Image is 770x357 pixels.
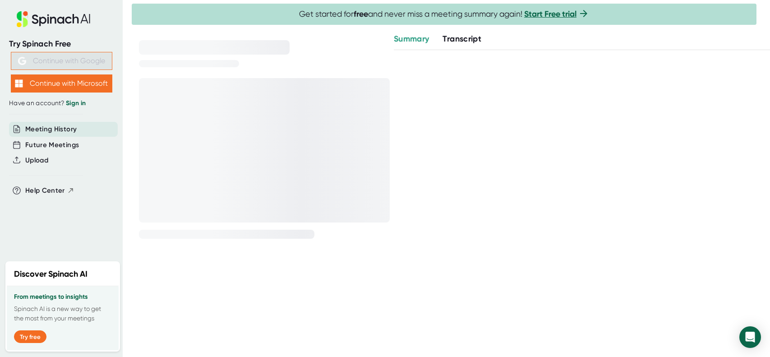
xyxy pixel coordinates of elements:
[9,99,114,107] div: Have an account?
[299,9,589,19] span: Get started for and never miss a meeting summary again!
[443,34,481,44] span: Transcript
[66,99,86,107] a: Sign in
[25,124,77,134] button: Meeting History
[394,33,429,45] button: Summary
[25,185,74,196] button: Help Center
[9,39,114,49] div: Try Spinach Free
[354,9,368,19] b: free
[14,268,88,280] h2: Discover Spinach AI
[524,9,576,19] a: Start Free trial
[394,34,429,44] span: Summary
[443,33,481,45] button: Transcript
[18,57,26,65] img: Aehbyd4JwY73AAAAAElFTkSuQmCC
[25,140,79,150] button: Future Meetings
[25,185,65,196] span: Help Center
[11,74,112,93] button: Continue with Microsoft
[14,330,46,343] button: Try free
[739,326,761,348] div: Open Intercom Messenger
[14,293,111,301] h3: From meetings to insights
[11,52,112,70] button: Continue with Google
[25,155,48,166] button: Upload
[14,304,111,323] p: Spinach AI is a new way to get the most from your meetings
